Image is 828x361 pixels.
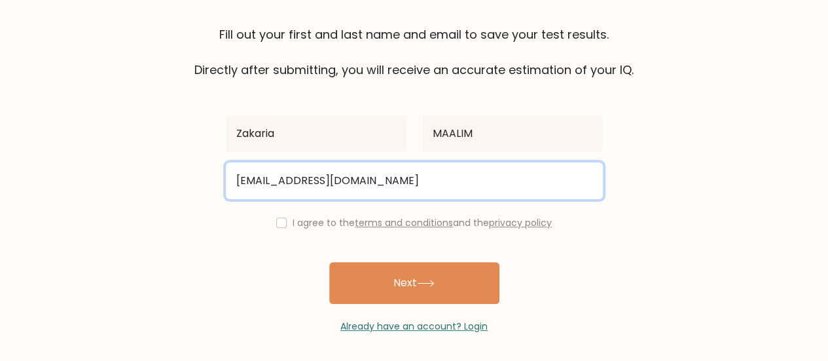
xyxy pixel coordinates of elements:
[340,320,488,333] a: Already have an account? Login
[489,216,552,229] a: privacy policy
[422,115,603,152] input: Last name
[355,216,453,229] a: terms and conditions
[329,262,499,304] button: Next
[226,115,406,152] input: First name
[41,26,787,79] div: Fill out your first and last name and email to save your test results. Directly after submitting,...
[293,216,552,229] label: I agree to the and the
[226,162,603,199] input: Email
